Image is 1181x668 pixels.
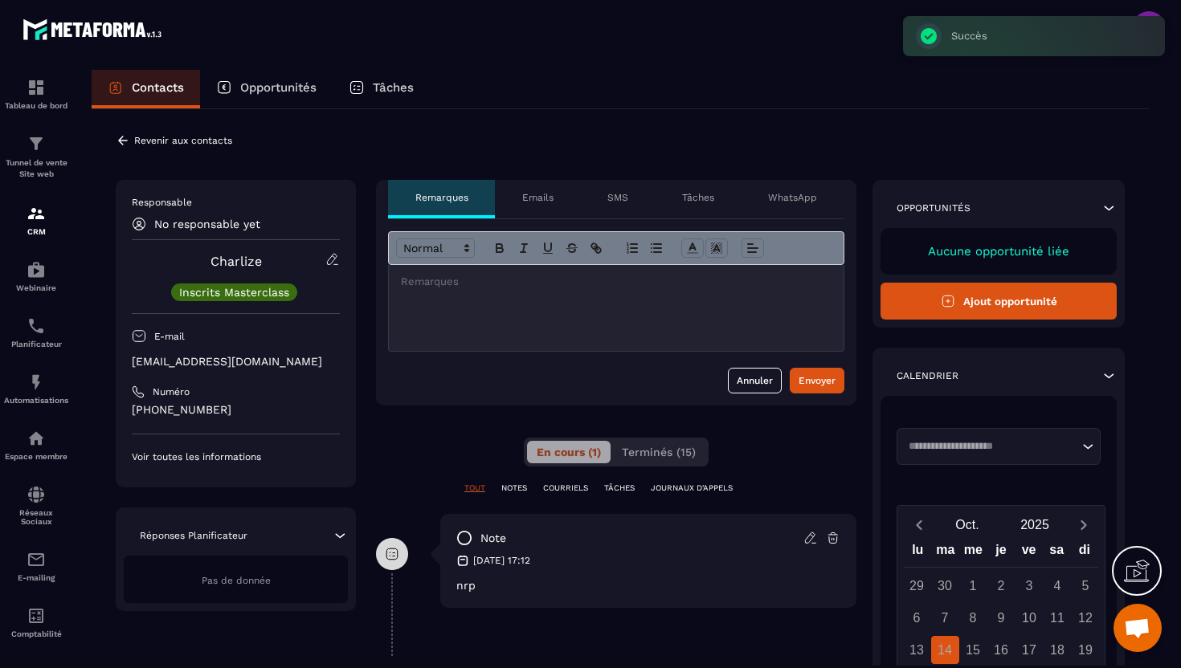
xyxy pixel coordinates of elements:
[132,450,340,463] p: Voir toutes les informations
[4,340,68,348] p: Planificateur
[4,157,68,180] p: Tunnel de vente Site web
[4,594,68,650] a: accountantaccountantComptabilité
[202,575,271,586] span: Pas de donnée
[27,78,46,97] img: formation
[27,550,46,569] img: email
[4,508,68,526] p: Réseaux Sociaux
[473,554,530,567] p: [DATE] 17:12
[604,483,635,494] p: TÂCHES
[4,304,68,360] a: schedulerschedulerPlanificateur
[959,636,987,664] div: 15
[1072,604,1100,632] div: 12
[959,604,987,632] div: 8
[4,573,68,582] p: E-mailing
[4,283,68,292] p: Webinaire
[932,539,960,567] div: ma
[728,368,782,393] button: Annuler
[27,260,46,279] img: automations
[4,538,68,594] a: emailemailE-mailing
[543,483,588,494] p: COURRIELS
[4,417,68,473] a: automationsautomationsEspace membre
[612,441,705,463] button: Terminés (15)
[881,283,1117,320] button: Ajout opportunité
[210,254,262,269] a: Charlize
[522,191,554,204] p: Emails
[1015,636,1044,664] div: 17
[4,473,68,538] a: social-networksocial-networkRéseaux Sociaux
[903,572,931,600] div: 29
[790,368,844,393] button: Envoyer
[903,604,931,632] div: 6
[897,244,1101,259] p: Aucune opportunité liée
[1015,572,1044,600] div: 3
[607,191,628,204] p: SMS
[1001,511,1069,539] button: Open years overlay
[959,539,987,567] div: me
[27,204,46,223] img: formation
[464,483,485,494] p: TOUT
[153,385,190,398] p: Numéro
[1015,604,1044,632] div: 10
[200,70,333,108] a: Opportunités
[987,539,1015,567] div: je
[987,636,1015,664] div: 16
[132,354,340,369] p: [EMAIL_ADDRESS][DOMAIN_NAME]
[537,446,601,458] span: En cours (1)
[897,202,971,214] p: Opportunités
[480,531,506,546] p: note
[682,191,714,204] p: Tâches
[897,369,958,382] p: Calendrier
[651,483,733,494] p: JOURNAUX D'APPELS
[501,483,527,494] p: NOTES
[1044,572,1072,600] div: 4
[987,572,1015,600] div: 2
[4,101,68,110] p: Tableau de bord
[897,428,1101,465] div: Search for option
[4,629,68,638] p: Comptabilité
[799,373,836,389] div: Envoyer
[27,134,46,153] img: formation
[4,192,68,248] a: formationformationCRM
[959,572,987,600] div: 1
[768,191,817,204] p: WhatsApp
[456,579,840,592] p: nrp
[4,227,68,236] p: CRM
[1072,636,1100,664] div: 19
[622,446,696,458] span: Terminés (15)
[931,604,959,632] div: 7
[179,287,289,298] p: Inscrits Masterclass
[134,135,232,146] p: Revenir aux contacts
[27,373,46,392] img: automations
[132,80,184,95] p: Contacts
[4,360,68,417] a: automationsautomationsAutomatisations
[1015,539,1043,567] div: ve
[1044,604,1072,632] div: 11
[1070,539,1098,567] div: di
[903,636,931,664] div: 13
[27,429,46,448] img: automations
[4,66,68,122] a: formationformationTableau de bord
[27,316,46,336] img: scheduler
[373,80,414,95] p: Tâches
[27,485,46,504] img: social-network
[903,438,1078,454] input: Search for option
[4,396,68,405] p: Automatisations
[4,452,68,461] p: Espace membre
[132,196,340,209] p: Responsable
[154,330,185,343] p: E-mail
[987,604,1015,632] div: 9
[4,122,68,192] a: formationformationTunnel de vente Site web
[333,70,430,108] a: Tâches
[240,80,317,95] p: Opportunités
[1069,514,1098,536] button: Next month
[1043,539,1071,567] div: sa
[4,248,68,304] a: automationsautomationsWebinaire
[27,606,46,625] img: accountant
[904,514,934,536] button: Previous month
[1114,604,1162,652] div: Ouvrir le chat
[904,539,932,567] div: lu
[931,572,959,600] div: 30
[527,441,611,463] button: En cours (1)
[154,218,260,230] p: No responsable yet
[140,529,247,542] p: Réponses Planificateur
